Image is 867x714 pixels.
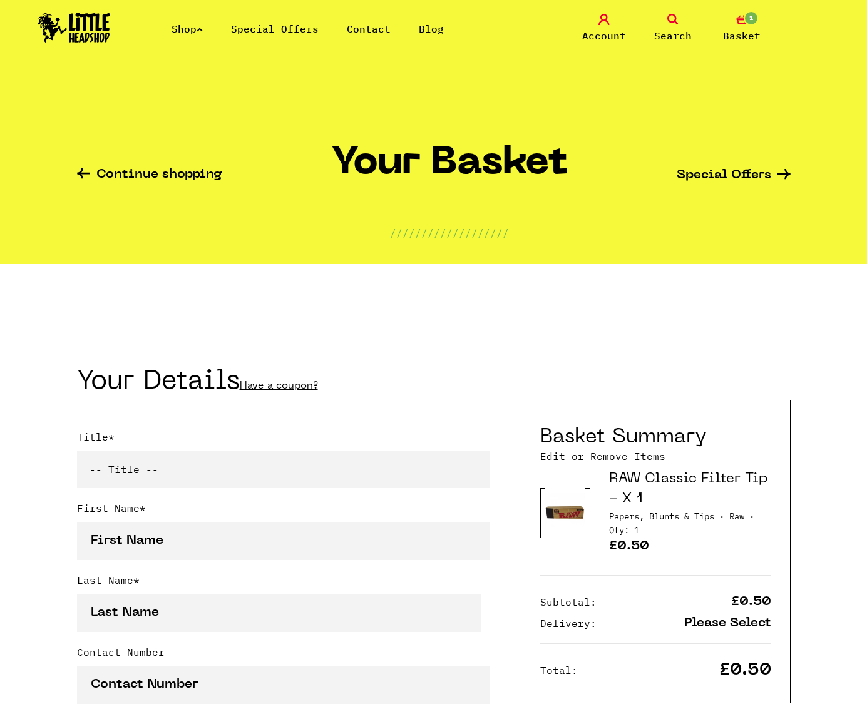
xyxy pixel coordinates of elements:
[711,14,773,43] a: 1 Basket
[540,663,578,678] p: Total:
[390,225,509,240] p: ///////////////////
[642,14,704,43] a: Search
[677,169,791,182] a: Special Offers
[77,666,490,704] input: Contact Number
[729,511,754,522] span: Brand
[609,540,771,556] p: £0.50
[38,13,110,43] img: Little Head Shop Logo
[347,23,391,35] a: Contact
[684,617,771,630] p: Please Select
[240,381,318,391] a: Have a coupon?
[609,511,724,522] span: Category
[719,664,771,677] p: £0.50
[744,11,759,26] span: 1
[540,449,665,463] a: Edit or Remove Items
[609,472,767,506] a: RAW Classic Filter Tip - X 1
[654,28,692,43] span: Search
[545,487,585,538] img: Product
[172,23,203,35] a: Shop
[77,429,490,451] label: Title
[77,645,490,666] label: Contact Number
[582,28,626,43] span: Account
[77,522,490,560] input: First Name
[77,594,481,632] input: Last Name
[540,616,597,631] p: Delivery:
[77,168,222,183] a: Continue shopping
[540,426,707,449] h2: Basket Summary
[540,594,597,609] p: Subtotal:
[723,28,761,43] span: Basket
[77,573,490,594] label: Last Name
[77,370,490,398] h2: Your Details
[731,596,771,609] p: £0.50
[331,142,568,194] h1: Your Basket
[77,501,490,522] label: First Name
[609,524,639,536] span: Quantity
[419,23,444,35] a: Blog
[231,23,319,35] a: Special Offers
